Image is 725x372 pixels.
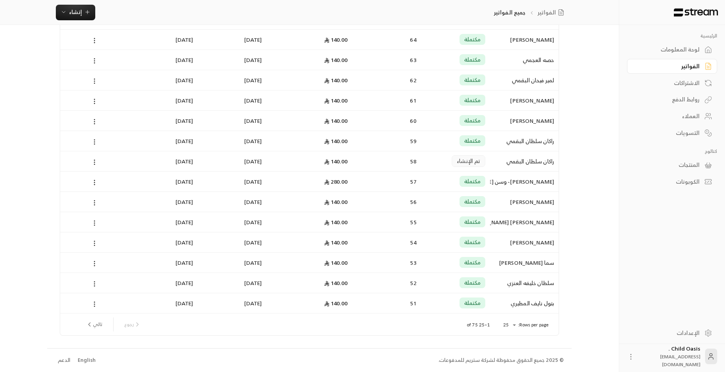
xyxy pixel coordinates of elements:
div: بتول نايف المطيري [495,293,554,313]
div: 55 [357,212,417,232]
div: [DATE] [202,50,262,70]
div: سلطان خليفه العنزي [495,273,554,293]
div: الفواتير [637,62,700,70]
div: 140.00 [271,192,348,212]
div: [DATE] [202,172,262,191]
span: مكتملة [464,299,481,307]
div: 56 [357,192,417,212]
div: [DATE] [202,151,262,171]
a: روابط الدفع [627,92,717,107]
a: الإعدادات [627,325,717,340]
div: [DATE] [134,192,193,212]
div: 140.00 [271,293,348,313]
a: الفواتير [627,59,717,74]
a: لوحة المعلومات [627,42,717,57]
div: التسويات [637,129,700,137]
div: الإعدادات [637,329,700,337]
div: [PERSON_NAME] [495,111,554,131]
div: [DATE] [134,273,193,293]
div: [DATE] [134,151,193,171]
span: مكتملة [464,137,481,145]
span: مكتملة [464,279,481,287]
div: 59 [357,131,417,151]
span: مكتملة [464,218,481,226]
div: حصه العجمي [495,50,554,70]
div: [PERSON_NAME] [495,30,554,50]
div: 60 [357,111,417,131]
a: الكوبونات [627,174,717,190]
div: English [78,356,96,364]
div: 53 [357,253,417,273]
div: 140.00 [271,273,348,293]
span: مكتملة [464,96,481,104]
div: [DATE] [134,50,193,70]
div: 64 [357,30,417,50]
div: 61 [357,90,417,110]
div: [DATE] [134,111,193,131]
div: [DATE] [202,70,262,90]
div: [PERSON_NAME] [495,90,554,110]
div: 140.00 [271,111,348,131]
div: [DATE] [202,253,262,273]
div: [DATE] [134,30,193,50]
div: الاشتراكات [637,79,700,87]
div: روابط الدفع [637,96,700,103]
p: Rows per page: [518,322,549,328]
div: [DATE] [202,111,262,131]
div: 58 [357,151,417,171]
div: [DATE] [202,232,262,252]
div: [DATE] [134,131,193,151]
p: كتالوج [627,148,717,154]
div: 54 [357,232,417,252]
div: 140.00 [271,30,348,50]
div: 63 [357,50,417,70]
div: 140.00 [271,131,348,151]
span: تم الإنشاء [457,157,480,165]
div: [DATE] [202,293,262,313]
span: مكتملة [464,238,481,246]
span: مكتملة [464,198,481,205]
p: الرئيسية [627,33,717,39]
div: Child Oasis . [639,345,700,368]
div: [DATE] [134,90,193,110]
div: 51 [357,293,417,313]
button: إنشاء [56,5,95,20]
div: [DATE] [202,30,262,50]
div: [DATE] [134,212,193,232]
div: 140.00 [271,90,348,110]
div: [DATE] [202,273,262,293]
div: 140.00 [271,232,348,252]
div: 140.00 [271,151,348,171]
div: 280.00 [271,172,348,191]
a: الفواتير [538,9,567,16]
a: المنتجات [627,158,717,173]
p: 1–25 of 75 [467,322,490,328]
div: راكان سلطان البقمي [495,131,554,151]
a: الاشتراكات [627,75,717,90]
div: [PERSON_NAME] [495,232,554,252]
div: 25 [499,320,518,330]
div: راكان سلطان البقمي [495,151,554,171]
div: 140.00 [271,212,348,232]
div: [DATE] [134,70,193,90]
img: Logo [673,8,719,17]
div: لوحة المعلومات [637,46,700,53]
span: مكتملة [464,117,481,124]
div: [PERSON_NAME] [495,192,554,212]
span: [EMAIL_ADDRESS][DOMAIN_NAME] [660,353,700,368]
a: الدعم [55,353,73,367]
div: [DATE] [202,131,262,151]
span: مكتملة [464,35,481,43]
span: مكتملة [464,177,481,185]
div: 62 [357,70,417,90]
div: [DATE] [202,90,262,110]
div: [DATE] [202,192,262,212]
div: سما [PERSON_NAME] [495,253,554,273]
div: [DATE] [134,253,193,273]
button: next page [83,318,105,331]
div: 57 [357,172,417,191]
div: [DATE] [134,172,193,191]
a: العملاء [627,109,717,124]
div: [DATE] [134,293,193,313]
div: 140.00 [271,70,348,90]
